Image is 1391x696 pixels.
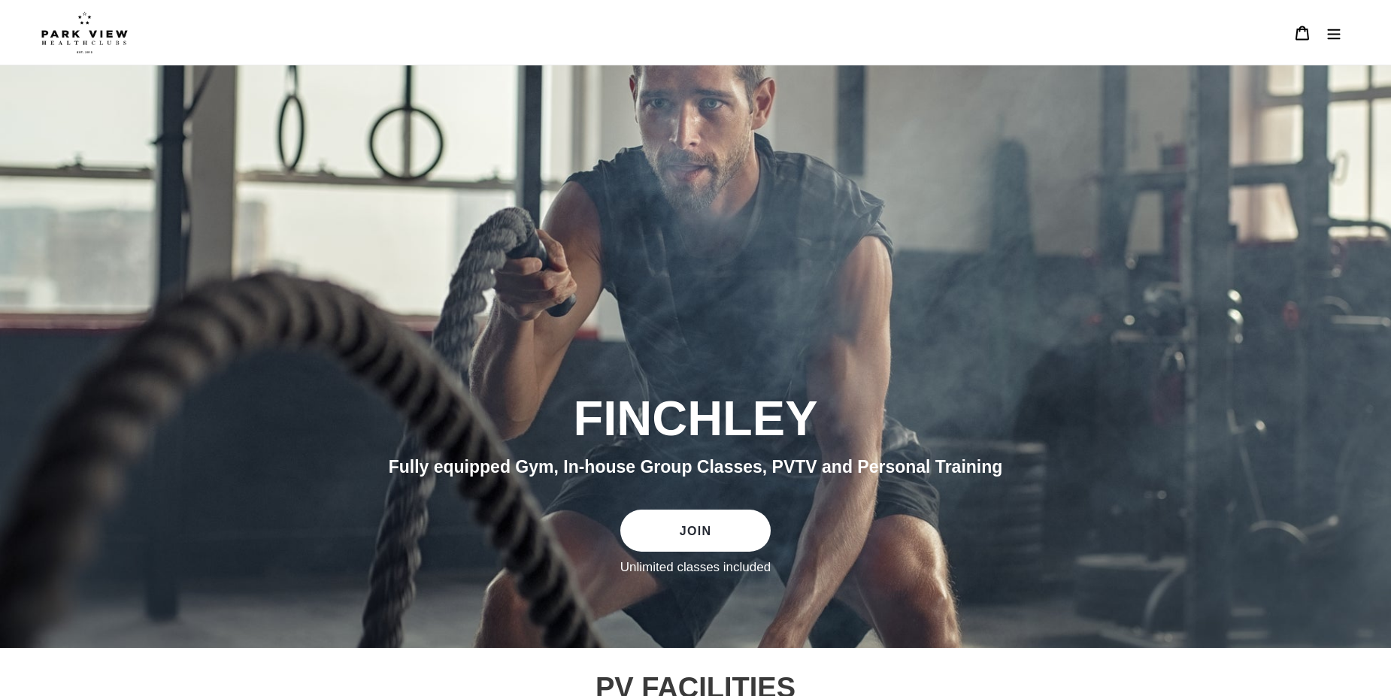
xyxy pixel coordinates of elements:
[389,457,1003,477] span: Fully equipped Gym, In-house Group Classes, PVTV and Personal Training
[286,389,1105,448] h2: FINCHLEY
[41,11,128,53] img: Park view health clubs is a gym near you.
[1318,17,1350,49] button: Menu
[620,559,771,576] label: Unlimited classes included
[620,510,771,552] a: JOIN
